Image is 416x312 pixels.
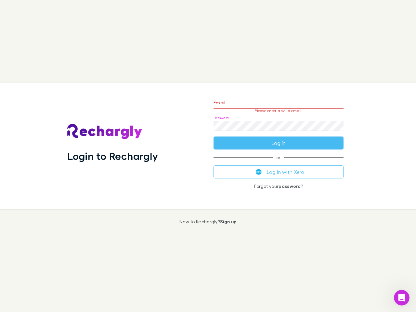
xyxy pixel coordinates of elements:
[279,183,301,189] a: password
[214,109,344,113] p: Please enter a valid email.
[179,219,237,224] p: New to Rechargly?
[394,290,409,305] iframe: Intercom live chat
[67,124,143,139] img: Rechargly's Logo
[220,219,237,224] a: Sign up
[67,150,158,162] h1: Login to Rechargly
[214,184,344,189] p: Forgot your ?
[214,165,344,178] button: Log in with Xero
[214,115,229,120] label: Password
[256,169,262,175] img: Xero's logo
[214,136,344,149] button: Log in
